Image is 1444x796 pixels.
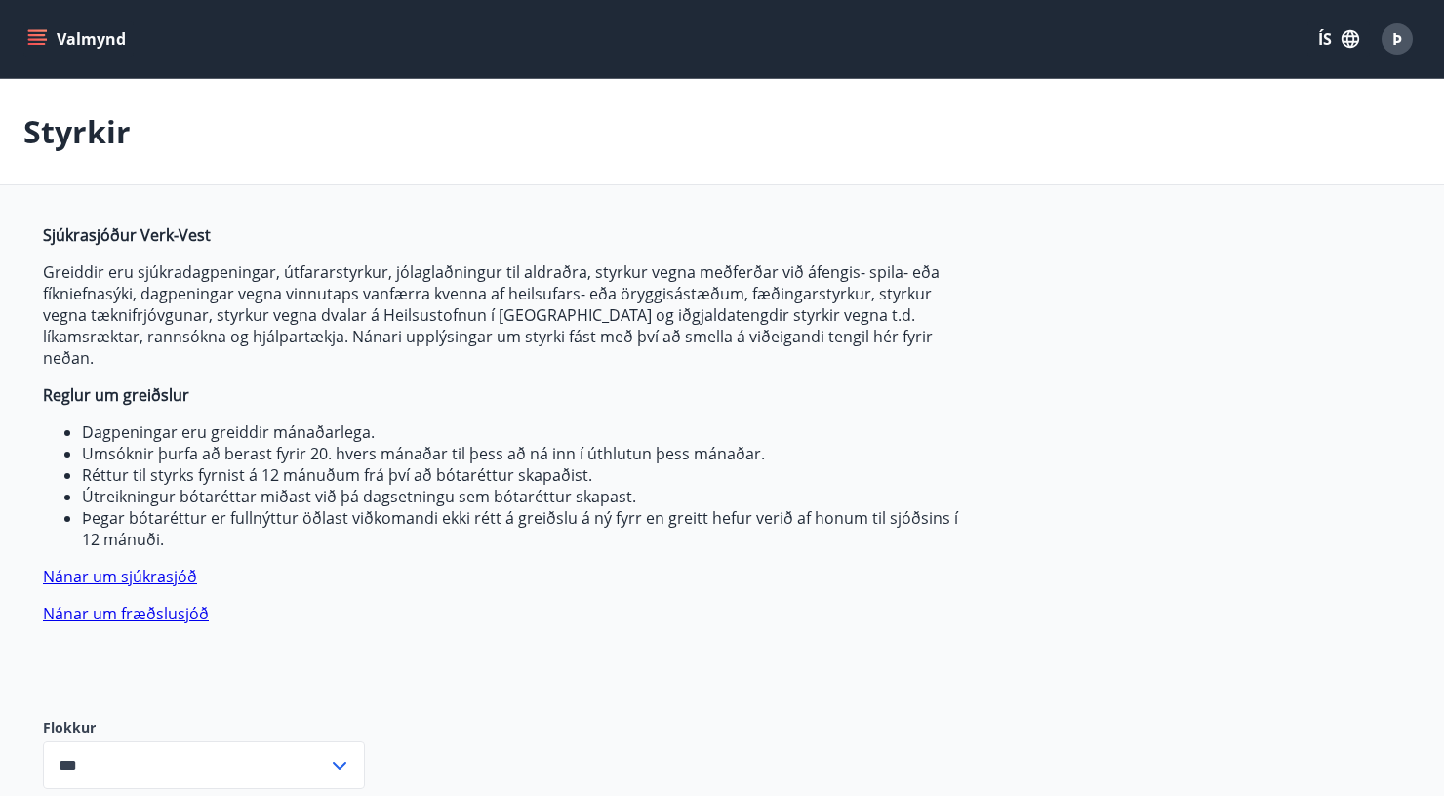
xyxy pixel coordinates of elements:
li: Dagpeningar eru greiddir mánaðarlega. [82,421,964,443]
button: menu [23,21,134,57]
p: Greiddir eru sjúkradagpeningar, útfararstyrkur, jólaglaðningur til aldraðra, styrkur vegna meðfer... [43,261,964,369]
li: Umsóknir þurfa að berast fyrir 20. hvers mánaðar til þess að ná inn í úthlutun þess mánaðar. [82,443,964,464]
label: Flokkur [43,718,365,737]
li: Réttur til styrks fyrnist á 12 mánuðum frá því að bótaréttur skapaðist. [82,464,964,486]
button: ÍS [1307,21,1370,57]
strong: Sjúkrasjóður Verk-Vest [43,224,211,246]
p: Styrkir [23,110,131,153]
button: Þ [1374,16,1421,62]
li: Þegar bótaréttur er fullnýttur öðlast viðkomandi ekki rétt á greiðslu á ný fyrr en greitt hefur v... [82,507,964,550]
span: Þ [1392,28,1402,50]
strong: Reglur um greiðslur [43,384,189,406]
a: Nánar um fræðslusjóð [43,603,209,624]
a: Nánar um sjúkrasjóð [43,566,197,587]
li: Útreikningur bótaréttar miðast við þá dagsetningu sem bótaréttur skapast. [82,486,964,507]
